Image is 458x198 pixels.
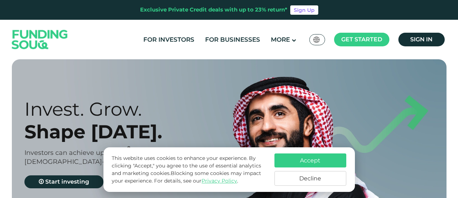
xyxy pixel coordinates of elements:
[154,178,238,184] span: For details, see our .
[274,153,346,167] button: Accept
[398,33,445,46] a: Sign in
[24,175,103,188] a: Start investing
[127,146,130,150] i: 23% IRR (expected) ~ 15% Net yield (expected)
[341,36,382,43] span: Get started
[410,36,432,43] span: Sign in
[290,5,318,15] a: Sign Up
[203,34,262,46] a: For Businesses
[24,149,113,157] span: Investors can achieve up to
[142,34,196,46] a: For Investors
[24,98,242,120] div: Invest. Grow.
[45,178,89,185] span: Start investing
[24,120,242,143] div: Shape [DATE].
[112,155,267,185] p: This website uses cookies to enhance your experience. By clicking "Accept," you agree to the use ...
[274,171,346,186] button: Decline
[202,178,237,184] a: Privacy Policy
[112,170,261,184] span: Blocking some cookies may impact your experience.
[140,6,287,14] div: Exclusive Private Credit deals with up to 23% return*
[313,37,320,43] img: SA Flag
[271,36,290,43] span: More
[24,149,176,166] span: by financing [DEMOGRAPHIC_DATA]-compliant businesses.
[5,22,75,58] img: Logo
